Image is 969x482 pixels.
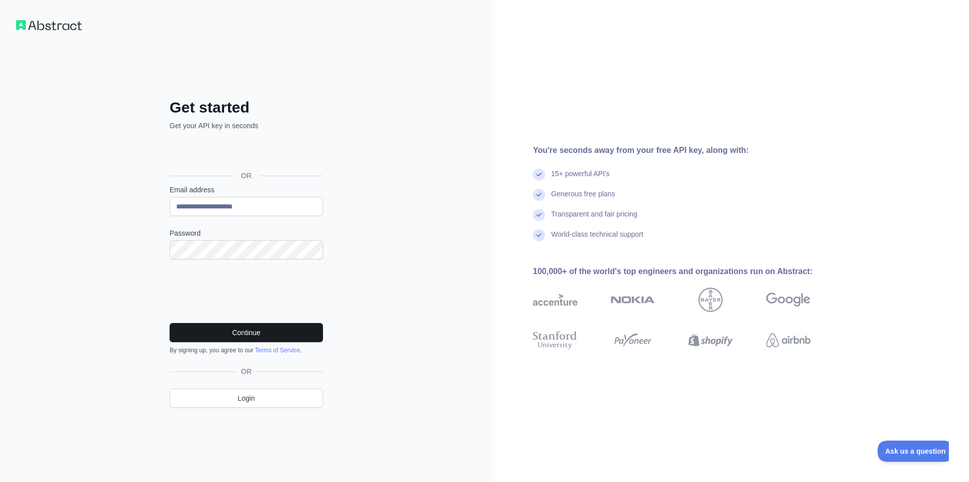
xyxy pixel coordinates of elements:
[533,229,545,241] img: check mark
[170,346,323,354] div: By signing up, you agree to our .
[170,121,323,131] p: Get your API key in seconds
[255,347,300,354] a: Terms of Service
[170,142,321,164] div: Sign in with Google. Opens in new tab
[611,288,655,312] img: nokia
[170,185,323,195] label: Email address
[698,288,723,312] img: bayer
[533,189,545,201] img: check mark
[533,288,577,312] img: accenture
[170,323,323,342] button: Continue
[533,265,843,278] div: 100,000+ of the world's top engineers and organizations run on Abstract:
[16,20,82,30] img: Workflow
[170,389,323,408] a: Login
[551,169,610,189] div: 15+ powerful API's
[611,329,655,351] img: payoneer
[551,189,615,209] div: Generous free plans
[688,329,733,351] img: shopify
[533,209,545,221] img: check mark
[233,171,260,181] span: OR
[766,288,811,312] img: google
[533,169,545,181] img: check mark
[766,329,811,351] img: airbnb
[533,144,843,156] div: You're seconds away from your free API key, along with:
[551,229,643,249] div: World-class technical support
[165,142,326,164] iframe: Sign in with Google Button
[170,228,323,238] label: Password
[551,209,637,229] div: Transparent and fair pricing
[170,272,323,311] iframe: reCAPTCHA
[237,366,256,377] span: OR
[170,98,323,117] h2: Get started
[878,441,949,462] iframe: Toggle Customer Support
[533,329,577,351] img: stanford university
